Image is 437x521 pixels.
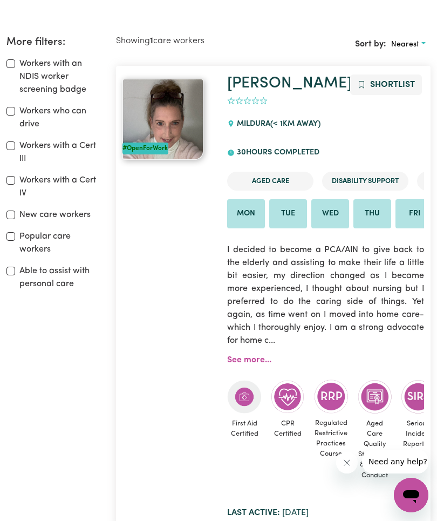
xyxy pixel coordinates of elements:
span: Aged Care Quality Standards & Code of Conduct [357,414,392,485]
span: Serious Incident Reporting Scheme Course [401,414,435,475]
li: Aged Care [227,172,313,191]
p: I decided to become a PCA/AIN to give back to the elderly and assisting to make their life a litt... [227,237,424,354]
span: Regulated Restrictive Practices Course [313,414,349,464]
img: Care and support worker has completed CPR Certification [270,380,305,414]
li: Available on Wed [311,199,349,228]
b: 1 [150,37,153,45]
div: add rating by typing an integer from 0 to 5 or pressing arrow keys [227,95,268,107]
label: Able to assist with personal care [19,265,103,290]
li: Available on Thu [353,199,391,228]
label: Popular care workers [19,230,103,256]
div: MILDURA [227,110,327,139]
span: (< 1km away) [270,120,320,128]
span: [DATE] [227,509,309,517]
span: Sort by: [355,40,386,49]
label: Workers with an NDIS worker screening badge [19,57,103,96]
span: CPR Certified [270,414,305,443]
li: Available on Fri [395,199,433,228]
span: First Aid Certified [227,414,262,443]
li: Available on Tue [269,199,307,228]
span: Nearest [391,40,419,49]
iframe: Close message [336,452,358,473]
a: Robyn#OpenForWork [122,79,215,160]
img: View Robyn's profile [122,79,203,160]
li: Disability Support [322,172,408,191]
iframe: Message from company [362,450,428,473]
span: Shortlist [370,80,415,89]
a: [PERSON_NAME] [227,76,352,91]
iframe: Button to launch messaging window [394,478,428,512]
label: Workers who can drive [19,105,103,131]
img: Care and support worker has completed First Aid Certification [227,380,262,414]
div: 30 hours completed [227,138,326,167]
img: CS Academy: Aged Care Quality Standards & Code of Conduct course completed [358,380,392,414]
label: Workers with a Cert III [19,139,103,165]
h2: More filters: [6,36,103,49]
label: Workers with a Cert IV [19,174,103,200]
a: See more... [227,356,271,364]
label: New care workers [19,208,91,221]
img: CS Academy: Serious Incident Reporting Scheme course completed [401,380,435,414]
li: Available on Mon [227,199,265,228]
b: Last active: [227,509,280,517]
button: Add to shortlist [350,75,422,95]
div: #OpenForWork [122,143,168,154]
img: CS Academy: Regulated Restrictive Practices course completed [314,380,349,414]
button: Sort search results [386,36,431,53]
h2: Showing care workers [116,36,274,46]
